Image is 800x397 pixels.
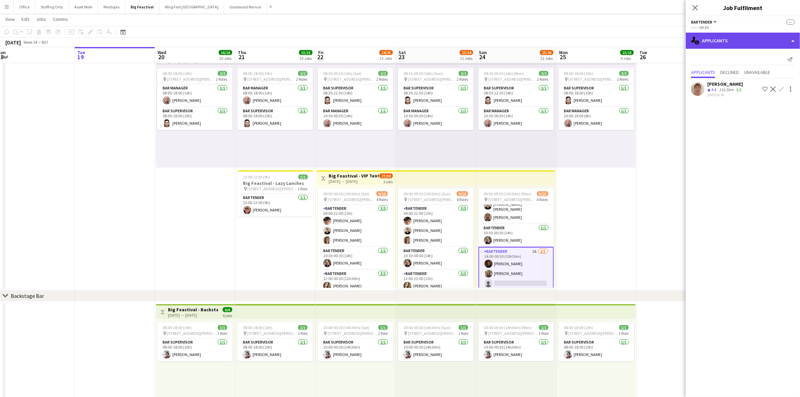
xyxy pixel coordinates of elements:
[619,331,629,336] span: 1 Role
[559,68,634,130] app-job-card: 08:00-18:00 (10h)2/2 [STREET_ADDRESS][PERSON_NAME]2 RolesBar Supervisor1/108:00-18:00 (10h)[PERSO...
[459,325,468,330] span: 1/1
[318,322,393,361] app-job-card: 10:00-00:30 (14h30m) (Sat)1/1 [STREET_ADDRESS][PERSON_NAME]1 RoleBar Supervisor1/110:00-00:30 (14...
[638,53,647,61] span: 26
[564,325,593,330] span: 08:00-18:00 (10h)
[35,0,69,13] button: Staffing Only
[238,170,313,217] app-job-card: 13:00-22:00 (9h)1/1Big Feastival - Lazy Lunches [STREET_ADDRESS][PERSON_NAME]1 RoleBartender1/113...
[323,71,362,76] span: 08:30-00:30 (16h) (Sat)
[744,70,770,75] span: Unavailable
[238,322,313,361] div: 08:00-18:00 (10h)1/1 [STREET_ADDRESS][PERSON_NAME]1 RoleBar Supervisor1/108:00-18:00 (10h)[PERSON...
[376,197,388,202] span: 4 Roles
[238,49,246,55] span: Thu
[163,71,192,76] span: 08:00-18:00 (10h)
[460,50,473,55] span: 23/24
[14,0,35,13] button: Office
[223,307,232,312] span: 6/6
[569,331,619,336] span: [STREET_ADDRESS][PERSON_NAME]
[478,107,554,130] app-card-role: Bar Manager1/110:30-00:30 (14h)[PERSON_NAME]
[376,77,388,82] span: 2 Roles
[157,322,233,361] div: 08:00-18:00 (10h)1/1 [STREET_ADDRESS][PERSON_NAME]1 RoleBar Supervisor1/108:00-18:00 (10h)[PERSON...
[243,174,270,180] span: 13:00-22:00 (9h)
[318,49,324,55] span: Fri
[620,50,634,55] span: 15/15
[559,107,634,130] app-card-role: Bar Manager1/110:00-18:00 (8h)[PERSON_NAME]
[617,77,629,82] span: 2 Roles
[238,339,313,361] app-card-role: Bar Supervisor1/108:00-18:00 (10h)[PERSON_NAME]
[398,84,473,107] app-card-role: Bar Supervisor1/108:30-22:30 (14h)[PERSON_NAME]
[3,15,17,24] a: View
[328,331,378,336] span: [STREET_ADDRESS][PERSON_NAME]
[317,53,324,61] span: 22
[398,49,406,55] span: Sat
[323,191,369,196] span: 09:00-00:30 (15h30m) (Sat)
[404,191,451,196] span: 09:00-00:30 (15h30m) (Sun)
[98,0,125,13] button: Meatopia
[718,87,735,93] div: 116.5km
[398,270,473,314] app-card-role: Bartender3/312:00-23:00 (11h)[PERSON_NAME]
[686,33,800,49] div: Applicants
[298,325,307,330] span: 1/1
[318,107,393,130] app-card-role: Bar Manager1/110:30-00:30 (14h)[PERSON_NAME]
[398,247,473,270] app-card-role: Bartender1/110:30-00:30 (14h)[PERSON_NAME]
[323,325,369,330] span: 10:00-00:30 (14h30m) (Sat)
[22,16,29,22] span: Edit
[484,71,524,76] span: 08:30-00:30 (16h) (Mon)
[478,53,487,61] span: 24
[298,174,308,180] span: 1/1
[619,71,629,76] span: 2/2
[398,322,473,361] app-job-card: 10:00-00:30 (14h30m) (Sun)1/1 [STREET_ADDRESS][PERSON_NAME]1 RoleBar Supervisor1/110:00-00:30 (14...
[398,68,473,130] div: 08:30-00:30 (16h) (Sun)2/2 [STREET_ADDRESS][PERSON_NAME]2 RolesBar Supervisor1/108:30-22:30 (14h)...
[298,186,308,191] span: 1 Role
[329,179,379,184] div: [DATE] → [DATE]
[298,331,307,336] span: 1 Role
[33,15,49,24] a: Jobs
[157,68,233,130] div: 08:00-18:00 (10h)2/2 [STREET_ADDRESS][PERSON_NAME]2 RolesBar Manager1/108:00-18:00 (10h)[PERSON_N...
[167,331,217,336] span: [STREET_ADDRESS][PERSON_NAME]
[478,322,554,361] div: 10:00-00:30 (14h30m) (Mon)1/1 [STREET_ADDRESS][PERSON_NAME]1 RoleBar Supervisor1/110:00-00:30 (14...
[218,325,227,330] span: 1/1
[621,56,633,61] div: 9 Jobs
[298,71,307,76] span: 2/2
[238,84,313,107] app-card-role: Bar Manager1/108:00-18:00 (10h)[PERSON_NAME]
[488,197,537,202] span: [STREET_ADDRESS][PERSON_NAME]
[539,71,548,76] span: 2/2
[379,50,393,55] span: 24/25
[22,40,39,45] span: Week 34
[76,53,85,61] span: 19
[328,197,376,202] span: [STREET_ADDRESS][PERSON_NAME]
[398,205,473,247] app-card-role: Bartender3/309:00-22:00 (13h)[PERSON_NAME][PERSON_NAME][PERSON_NAME]
[238,194,313,217] app-card-role: Bartender1/113:00-22:00 (9h)[PERSON_NAME]
[478,84,554,107] app-card-role: Bar Supervisor1/108:30-22:30 (14h)[PERSON_NAME]
[238,107,313,130] app-card-role: Bar Supervisor1/108:00-18:00 (10h)[PERSON_NAME]
[247,331,298,336] span: [STREET_ADDRESS][PERSON_NAME]
[736,87,742,92] app-skills-label: 1/1
[299,50,312,55] span: 15/15
[237,53,246,61] span: 21
[639,49,647,55] span: Tue
[720,70,739,75] span: Declined
[540,50,553,55] span: 25/26
[478,68,554,130] app-job-card: 08:30-00:30 (16h) (Mon)2/2 [STREET_ADDRESS][PERSON_NAME]2 RolesBar Supervisor1/108:30-22:30 (14h)...
[42,40,48,45] div: BST
[457,191,468,196] span: 9/10
[559,322,634,361] app-job-card: 08:00-18:00 (10h)1/1 [STREET_ADDRESS][PERSON_NAME]1 RoleBar Supervisor1/108:00-18:00 (10h)[PERSON...
[11,292,44,299] div: Backstage Bar
[238,68,313,130] div: 08:00-18:00 (10h)2/2 [STREET_ADDRESS][PERSON_NAME]2 RolesBar Manager1/108:00-18:00 (10h)[PERSON_N...
[619,325,629,330] span: 1/1
[318,247,393,270] app-card-role: Bartender1/110:30-00:30 (14h)[PERSON_NAME]
[157,107,233,130] app-card-role: Bar Supervisor1/108:00-18:00 (10h)[PERSON_NAME]
[457,197,468,202] span: 4 Roles
[397,53,406,61] span: 23
[398,189,473,288] app-job-card: 09:00-00:30 (15h30m) (Sun)9/10 [STREET_ADDRESS][PERSON_NAME]4 RolesBartender3/309:00-22:00 (13h)[...
[711,87,716,92] span: 4.4
[691,19,712,25] span: Bartender
[5,16,15,22] span: View
[691,19,718,25] button: Bartender
[787,19,795,25] span: --
[376,191,388,196] span: 9/10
